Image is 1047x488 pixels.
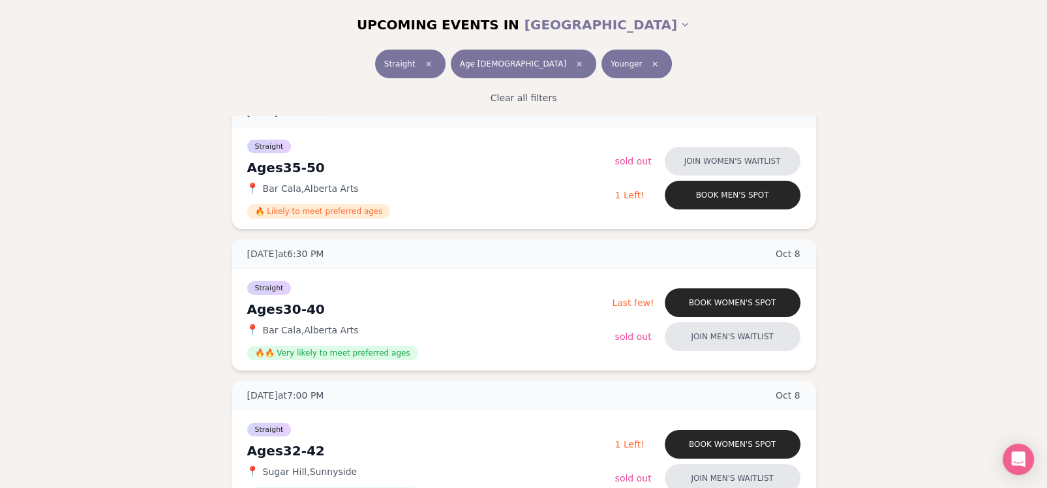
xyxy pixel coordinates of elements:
[601,50,672,78] button: YoungerClear preference
[247,159,615,177] div: Ages 35-50
[247,442,615,460] div: Ages 32-42
[263,182,359,195] span: Bar Cala , Alberta Arts
[665,181,800,209] button: Book men's spot
[247,204,391,219] span: 🔥 Likely to meet preferred ages
[460,59,566,69] span: Age [DEMOGRAPHIC_DATA]
[615,439,645,450] span: 1 Left!
[612,297,654,308] span: Last few!
[421,56,436,72] span: Clear event type filter
[483,84,565,112] button: Clear all filters
[247,325,258,335] span: 📍
[647,56,663,72] span: Clear preference
[615,331,652,342] span: Sold Out
[1003,444,1034,475] div: Open Intercom Messenger
[247,423,292,436] span: Straight
[615,190,645,200] span: 1 Left!
[665,288,800,317] button: Book women's spot
[375,50,446,78] button: StraightClear event type filter
[247,300,613,318] div: Ages 30-40
[611,59,642,69] span: Younger
[524,10,690,39] button: [GEOGRAPHIC_DATA]
[571,56,587,72] span: Clear age
[665,147,800,175] button: Join women's waitlist
[776,389,800,402] span: Oct 8
[665,430,800,459] button: Book women's spot
[665,322,800,351] button: Join men's waitlist
[247,281,292,295] span: Straight
[263,324,359,337] span: Bar Cala , Alberta Arts
[247,140,292,153] span: Straight
[247,466,258,477] span: 📍
[263,465,357,478] span: Sugar Hill , Sunnyside
[357,16,519,34] span: UPCOMING EVENTS IN
[247,247,324,260] span: [DATE] at 6:30 PM
[384,59,416,69] span: Straight
[247,183,258,194] span: 📍
[247,346,418,360] span: 🔥🔥 Very likely to meet preferred ages
[451,50,596,78] button: Age [DEMOGRAPHIC_DATA]Clear age
[615,473,652,483] span: Sold Out
[615,156,652,166] span: Sold Out
[247,389,324,402] span: [DATE] at 7:00 PM
[776,247,800,260] span: Oct 8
